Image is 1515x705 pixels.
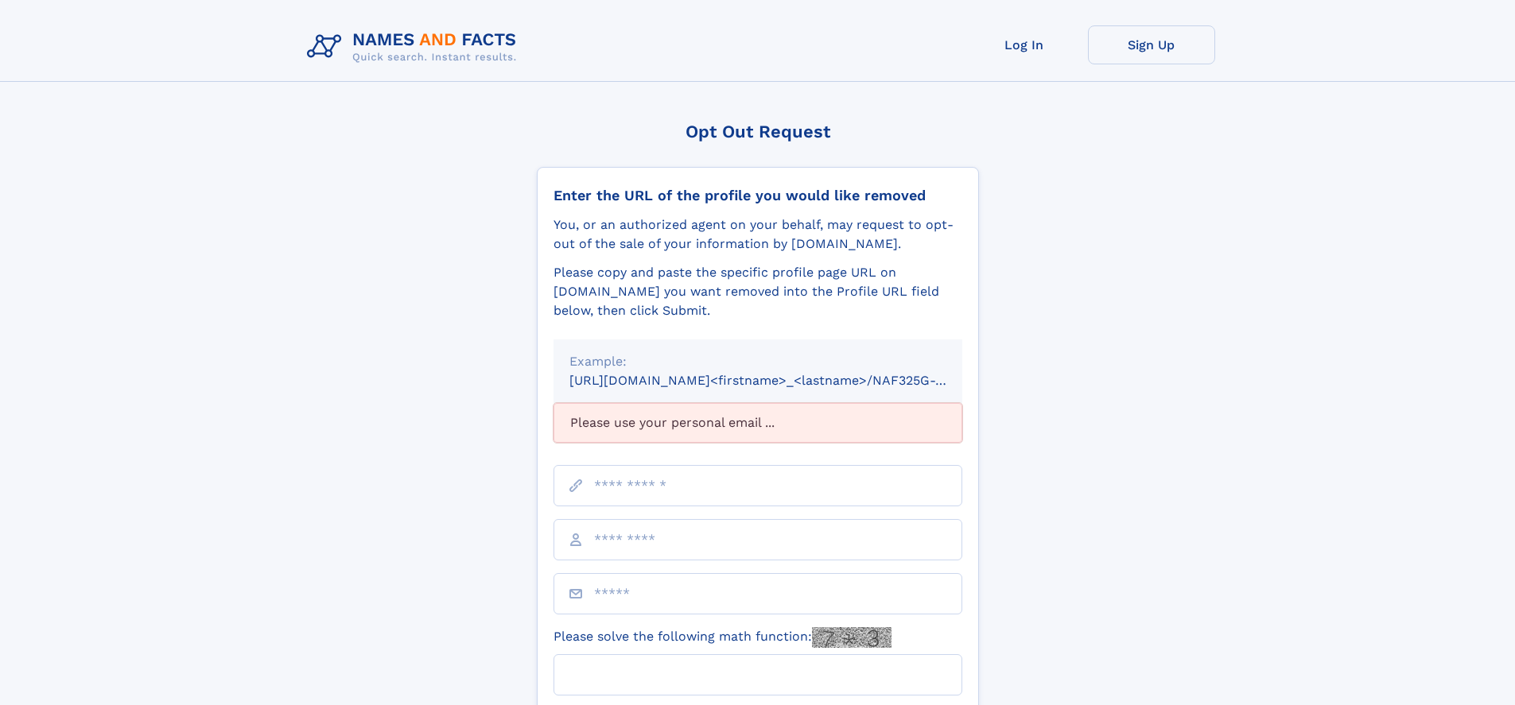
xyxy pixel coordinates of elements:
a: Sign Up [1088,25,1215,64]
div: Please copy and paste the specific profile page URL on [DOMAIN_NAME] you want removed into the Pr... [554,263,962,320]
div: Please use your personal email ... [554,403,962,443]
div: You, or an authorized agent on your behalf, may request to opt-out of the sale of your informatio... [554,215,962,254]
label: Please solve the following math function: [554,627,892,648]
small: [URL][DOMAIN_NAME]<firstname>_<lastname>/NAF325G-xxxxxxxx [569,373,993,388]
div: Enter the URL of the profile you would like removed [554,187,962,204]
img: Logo Names and Facts [301,25,530,68]
div: Example: [569,352,946,371]
div: Opt Out Request [537,122,979,141]
a: Log In [961,25,1088,64]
